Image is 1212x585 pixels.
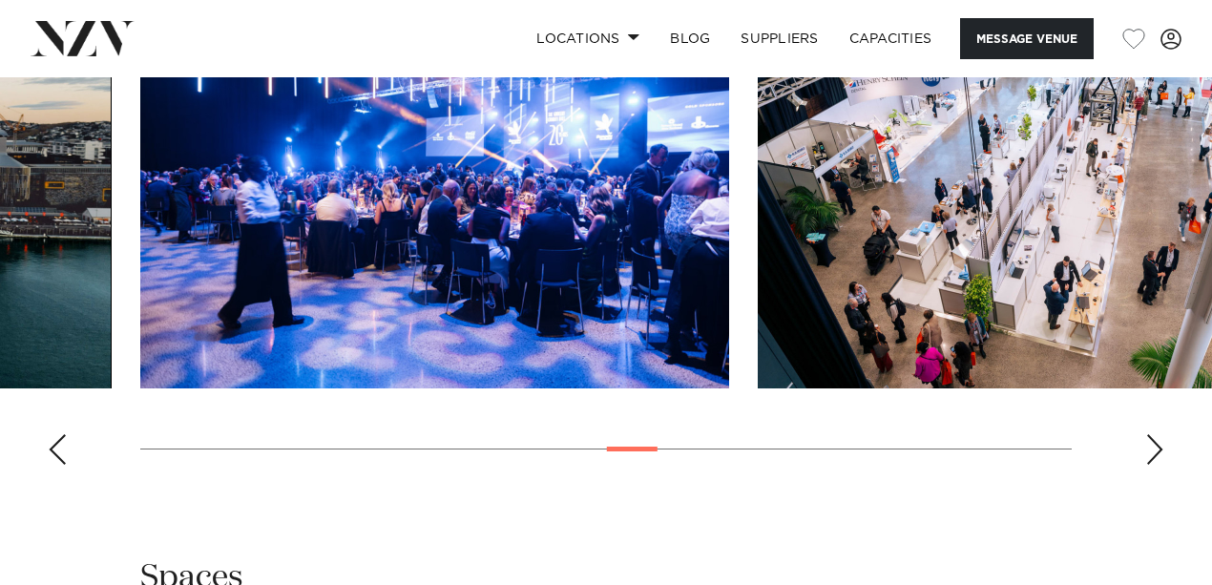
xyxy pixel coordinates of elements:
button: Message Venue [960,18,1094,59]
a: SUPPLIERS [725,18,833,59]
img: nzv-logo.png [31,21,135,55]
a: BLOG [655,18,725,59]
a: Capacities [834,18,948,59]
a: Locations [521,18,655,59]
